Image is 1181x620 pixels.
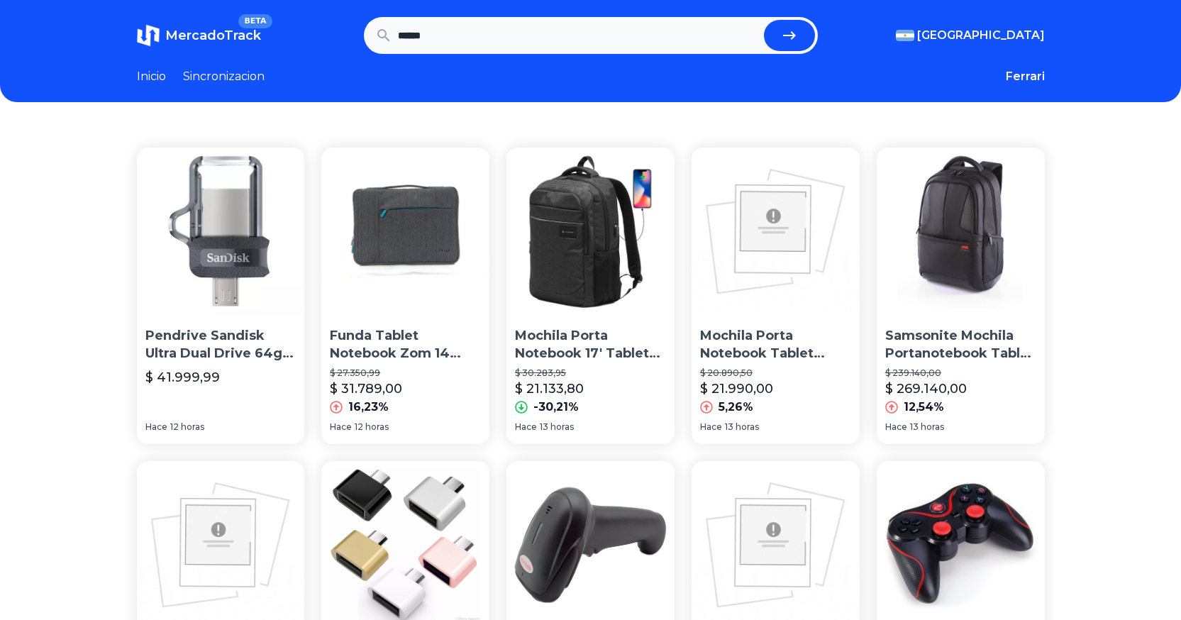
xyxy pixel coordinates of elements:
img: Pendrive Sandisk Ultra Dual Drive 64g Usb Celular Tablet 3.0 [137,148,305,316]
span: Hace [515,421,537,433]
p: 16,23% [348,399,389,416]
span: [GEOGRAPHIC_DATA] [917,27,1045,44]
img: Samsonite Mochila Portanotebook Tablet Business Viajes Mira! Tuvalija [877,148,1045,316]
p: Samsonite Mochila Portanotebook Tablet Business Viajes Mira! [GEOGRAPHIC_DATA] [885,327,1036,362]
span: Hace [885,421,907,433]
p: $ 31.789,00 [330,379,402,399]
a: Inicio [137,68,166,85]
span: 13 horas [540,421,574,433]
img: MercadoTrack [137,24,160,47]
p: $ 21.990,00 [700,379,773,399]
a: Sincronizacion [183,68,265,85]
span: MercadoTrack [165,28,261,43]
p: Mochila Porta Notebook 17' Tablet Usb Acolchada Smart Urbana [515,327,666,362]
p: 5,26% [719,399,753,416]
p: -30,21% [533,399,579,416]
p: $ 27.350,99 [330,367,481,379]
p: $ 20.890,50 [700,367,851,379]
p: $ 239.140,00 [885,367,1036,379]
span: Hace [145,421,167,433]
p: $ 21.133,80 [515,379,584,399]
p: $ 269.140,00 [885,379,967,399]
a: Mochila Porta Notebook 17' Tablet Usb Acolchada Smart UrbanaMochila Porta Notebook 17' Tablet Usb... [506,148,675,444]
p: Funda Tablet Notebook Zom 14 Tela Espumada Cierre Zf14 310j [330,327,481,362]
img: Mochila Porta Notebook 17' Tablet Usb Acolchada Smart Urbana [506,148,675,316]
p: Pendrive Sandisk Ultra Dual Drive 64g Usb Celular Tablet 3.0 [145,327,296,362]
img: Argentina [896,30,914,41]
span: Hace [330,421,352,433]
button: [GEOGRAPHIC_DATA] [896,27,1045,44]
a: Funda Tablet Notebook Zom 14 Tela Espumada Cierre Zf14 310j Funda Tablet Notebook Zom 14 Tela Esp... [321,148,489,444]
img: Mochila Porta Notebook Tablet Acolchada Bolsillo Calidad Premium - Reforzada - La Mejor Calidad B... [692,148,860,316]
button: Ferrari [1006,68,1045,85]
span: 13 horas [910,421,944,433]
p: Mochila Porta Notebook Tablet Acolchada Bolsillo Calidad Premium - Reforzada - La Mejor Calidad B... [700,327,851,362]
a: MercadoTrackBETA [137,24,261,47]
span: Hace [700,421,722,433]
span: 13 horas [725,421,759,433]
p: $ 41.999,99 [145,367,220,387]
span: BETA [238,14,272,28]
img: Funda Tablet Notebook Zom 14 Tela Espumada Cierre Zf14 310j [321,148,489,316]
span: 12 horas [355,421,389,433]
a: Mochila Porta Notebook Tablet Acolchada Bolsillo Calidad Premium - Reforzada - La Mejor Calidad B... [692,148,860,444]
a: Pendrive Sandisk Ultra Dual Drive 64g Usb Celular Tablet 3.0Pendrive Sandisk Ultra Dual Drive 64g... [137,148,305,444]
span: 12 horas [170,421,204,433]
a: Samsonite Mochila Portanotebook Tablet Business Viajes Mira! TuvalijaSamsonite Mochila Portanoteb... [877,148,1045,444]
p: $ 30.283,95 [515,367,666,379]
p: 12,54% [904,399,944,416]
